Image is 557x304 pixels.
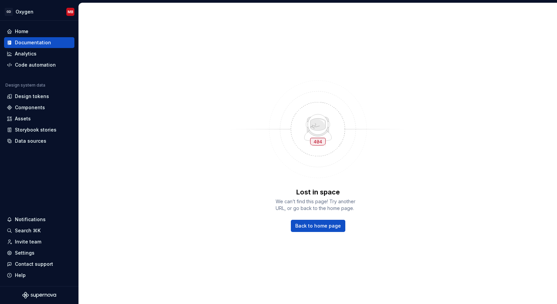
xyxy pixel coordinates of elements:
a: Invite team [4,236,74,247]
button: Search ⌘K [4,225,74,236]
div: Invite team [15,238,41,245]
a: Home [4,26,74,37]
div: Design tokens [15,93,49,100]
div: Documentation [15,39,51,46]
button: Notifications [4,214,74,225]
a: Storybook stories [4,124,74,135]
div: Code automation [15,62,56,68]
div: Components [15,104,45,111]
a: Documentation [4,37,74,48]
div: Notifications [15,216,46,223]
div: Home [15,28,28,35]
div: Analytics [15,50,37,57]
button: Contact support [4,259,74,270]
div: Help [15,272,26,279]
div: MB [68,9,73,15]
span: Back to home page [295,223,341,229]
a: Components [4,102,74,113]
a: Code automation [4,60,74,70]
button: GDOxygenMB [1,4,77,19]
div: GD [5,8,13,16]
div: Design system data [5,83,45,88]
a: Assets [4,113,74,124]
svg: Supernova Logo [22,292,56,299]
div: Storybook stories [15,126,56,133]
a: Analytics [4,48,74,59]
div: Contact support [15,261,53,267]
p: Lost in space [296,187,340,197]
a: Data sources [4,136,74,146]
div: Data sources [15,138,46,144]
div: Assets [15,115,31,122]
button: Help [4,270,74,281]
div: Oxygen [16,8,33,15]
span: We can’t find this page! Try another URL, or go back to the home page. [276,198,360,212]
div: Settings [15,250,34,256]
a: Design tokens [4,91,74,102]
a: Settings [4,248,74,258]
div: Search ⌘K [15,227,41,234]
a: Back to home page [291,220,345,232]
